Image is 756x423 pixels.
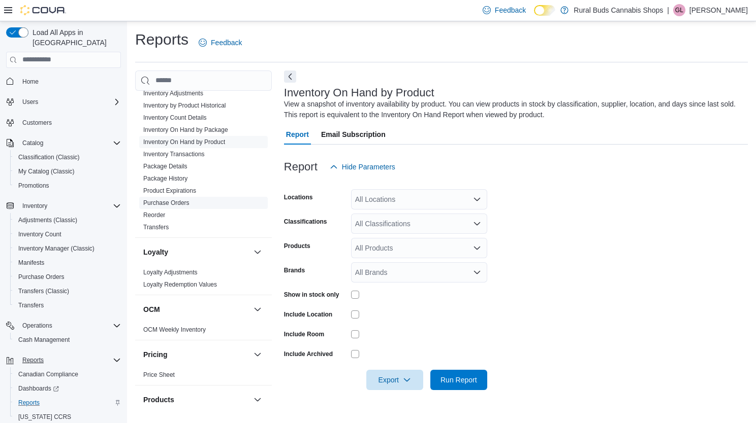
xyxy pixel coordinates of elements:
span: Loyalty Adjustments [143,268,198,276]
span: Users [18,96,121,108]
p: [PERSON_NAME] [689,4,748,16]
label: Include Archived [284,350,333,358]
a: Loyalty Adjustments [143,269,198,276]
span: Inventory Manager (Classic) [14,242,121,255]
button: Inventory [2,199,125,213]
span: Canadian Compliance [18,370,78,378]
button: Catalog [2,136,125,150]
span: Home [22,78,39,86]
a: Dashboards [14,382,63,395]
span: Transfers (Classic) [18,287,69,295]
span: Catalog [22,139,43,147]
span: Classification (Classic) [14,151,121,163]
span: OCM Weekly Inventory [143,326,206,334]
a: Home [18,76,43,88]
button: Loyalty [143,247,249,257]
span: Classification (Classic) [18,153,80,161]
a: Loyalty Redemption Values [143,281,217,288]
span: Inventory On Hand by Product [143,138,225,146]
span: Run Report [440,375,477,385]
button: Promotions [10,179,125,193]
span: Reports [22,356,44,364]
label: Brands [284,266,305,274]
span: Feedback [495,5,526,15]
span: Cash Management [14,334,121,346]
h3: Loyalty [143,247,168,257]
span: Load All Apps in [GEOGRAPHIC_DATA] [28,27,121,48]
a: Inventory by Product Historical [143,102,226,109]
span: Hide Parameters [342,162,395,172]
span: [US_STATE] CCRS [18,413,71,421]
a: Transfers [14,299,48,311]
button: Export [366,370,423,390]
p: | [667,4,669,16]
div: Ginette Lucier [673,4,685,16]
a: Transfers [143,224,169,231]
h3: Inventory On Hand by Product [284,87,434,99]
button: Open list of options [473,195,481,203]
span: Inventory Count [14,228,121,240]
button: Transfers [10,298,125,312]
span: Operations [22,322,52,330]
button: Inventory Count [10,227,125,241]
button: OCM [143,304,249,314]
span: Promotions [14,180,121,192]
img: Cova [20,5,66,15]
div: Inventory [135,87,272,237]
a: [US_STATE] CCRS [14,411,75,423]
button: Users [18,96,42,108]
span: Cash Management [18,336,70,344]
span: Inventory [22,202,47,210]
button: Reports [10,396,125,410]
button: Open list of options [473,268,481,276]
a: Inventory Count [14,228,66,240]
button: Reports [2,353,125,367]
a: Inventory On Hand by Product [143,138,225,146]
button: OCM [251,303,264,315]
a: Inventory Manager (Classic) [14,242,99,255]
span: Product Expirations [143,187,196,195]
span: Customers [22,119,52,127]
span: Reports [18,399,40,407]
a: Classification (Classic) [14,151,84,163]
label: Classifications [284,218,327,226]
a: Package History [143,175,187,182]
a: Cash Management [14,334,74,346]
span: Dashboards [18,384,59,393]
div: Loyalty [135,266,272,295]
a: Reports [14,397,44,409]
span: Price Sheet [143,371,175,379]
a: Adjustments (Classic) [14,214,81,226]
button: Home [2,74,125,89]
a: Purchase Orders [143,199,190,206]
span: Operations [18,320,121,332]
a: Purchase Orders [14,271,69,283]
button: Users [2,95,125,109]
div: View a snapshot of inventory availability by product. You can view products in stock by classific... [284,99,743,120]
span: Package History [143,174,187,183]
label: Show in stock only [284,291,339,299]
label: Include Room [284,330,324,338]
h3: Report [284,161,318,173]
button: My Catalog (Classic) [10,164,125,179]
span: Inventory by Product Historical [143,101,226,110]
input: Dark Mode [534,5,555,16]
button: Loyalty [251,246,264,258]
span: Manifests [14,257,121,269]
span: Purchase Orders [14,271,121,283]
span: Export [372,370,417,390]
button: Operations [2,319,125,333]
a: Inventory Count Details [143,114,207,121]
a: Price Sheet [143,371,175,378]
label: Products [284,242,310,250]
span: Package Details [143,162,187,170]
span: Feedback [211,38,242,48]
a: Canadian Compliance [14,368,82,380]
a: Dashboards [10,381,125,396]
button: Run Report [430,370,487,390]
span: GL [675,4,683,16]
button: Open list of options [473,244,481,252]
div: OCM [135,324,272,340]
span: Users [22,98,38,106]
button: Pricing [251,348,264,361]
